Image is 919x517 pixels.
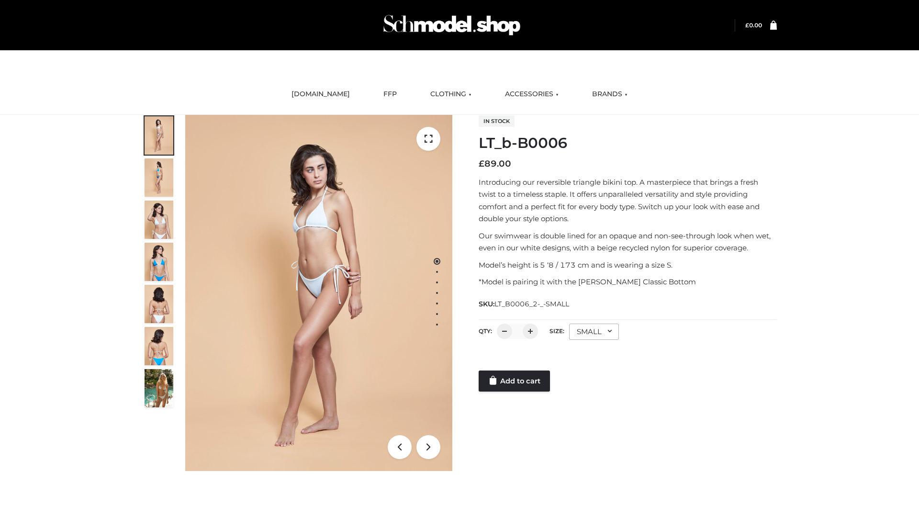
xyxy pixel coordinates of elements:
[185,115,452,471] img: ArielClassicBikiniTop_CloudNine_AzureSky_OW114ECO_1
[145,243,173,281] img: ArielClassicBikiniTop_CloudNine_AzureSky_OW114ECO_4-scaled.jpg
[479,276,777,288] p: *Model is pairing it with the [PERSON_NAME] Classic Bottom
[145,201,173,239] img: ArielClassicBikiniTop_CloudNine_AzureSky_OW114ECO_3-scaled.jpg
[376,84,404,105] a: FFP
[479,135,777,152] h1: LT_b-B0006
[479,327,492,335] label: QTY:
[145,158,173,197] img: ArielClassicBikiniTop_CloudNine_AzureSky_OW114ECO_2-scaled.jpg
[380,6,524,44] img: Schmodel Admin 964
[145,369,173,407] img: Arieltop_CloudNine_AzureSky2.jpg
[479,158,484,169] span: £
[479,371,550,392] a: Add to cart
[479,158,511,169] bdi: 89.00
[479,298,570,310] span: SKU:
[423,84,479,105] a: CLOTHING
[145,116,173,155] img: ArielClassicBikiniTop_CloudNine_AzureSky_OW114ECO_1-scaled.jpg
[745,22,762,29] bdi: 0.00
[569,324,619,340] div: SMALL
[585,84,635,105] a: BRANDS
[745,22,749,29] span: £
[745,22,762,29] a: £0.00
[145,327,173,365] img: ArielClassicBikiniTop_CloudNine_AzureSky_OW114ECO_8-scaled.jpg
[494,300,569,308] span: LT_B0006_2-_-SMALL
[284,84,357,105] a: [DOMAIN_NAME]
[479,230,777,254] p: Our swimwear is double lined for an opaque and non-see-through look when wet, even in our white d...
[479,259,777,271] p: Model’s height is 5 ‘8 / 173 cm and is wearing a size S.
[145,285,173,323] img: ArielClassicBikiniTop_CloudNine_AzureSky_OW114ECO_7-scaled.jpg
[479,115,515,127] span: In stock
[549,327,564,335] label: Size:
[498,84,566,105] a: ACCESSORIES
[479,176,777,225] p: Introducing our reversible triangle bikini top. A masterpiece that brings a fresh twist to a time...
